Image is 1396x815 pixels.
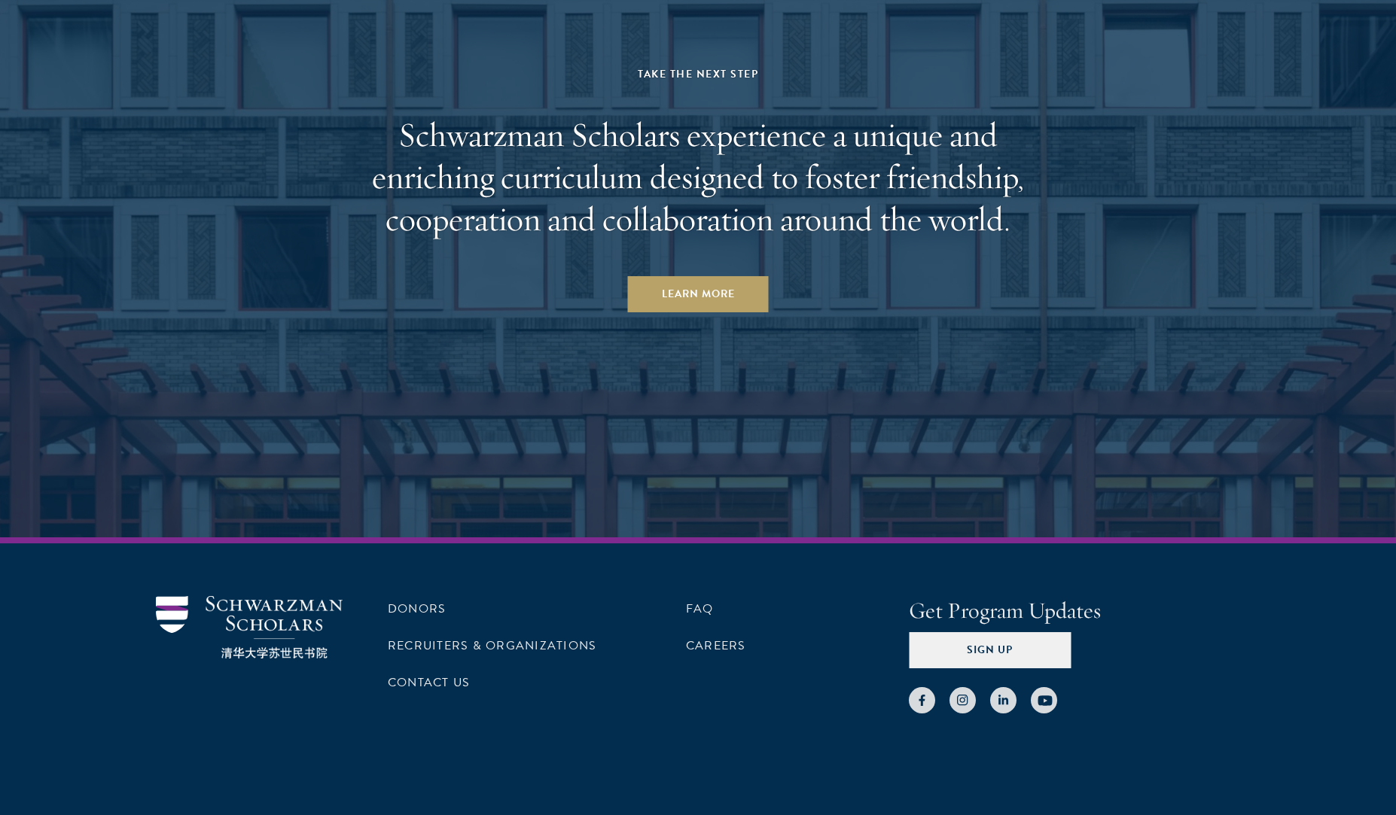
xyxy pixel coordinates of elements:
a: Contact Us [388,674,470,692]
button: Sign Up [909,632,1071,668]
a: FAQ [686,600,714,618]
a: Recruiters & Organizations [388,637,596,655]
h4: Get Program Updates [909,596,1240,626]
img: Schwarzman Scholars [156,596,343,658]
a: Careers [686,637,746,655]
h2: Schwarzman Scholars experience a unique and enriching curriculum designed to foster friendship, c... [348,114,1048,240]
div: Take the Next Step [348,65,1048,84]
a: Learn More [628,276,769,312]
a: Donors [388,600,446,618]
